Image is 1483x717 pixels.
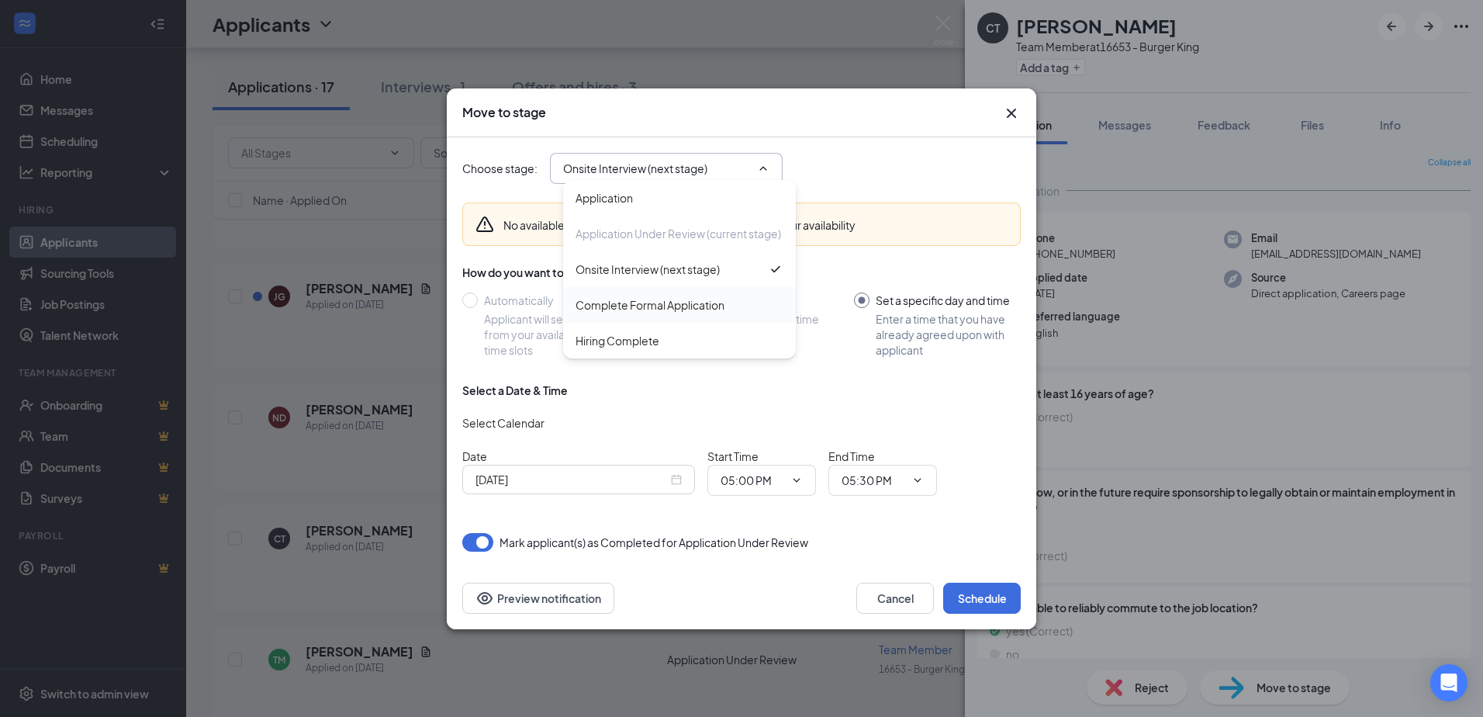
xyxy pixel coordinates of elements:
[790,474,803,487] svg: ChevronDown
[462,104,546,121] h3: Move to stage
[576,332,659,349] div: Hiring Complete
[576,189,633,206] div: Application
[576,225,781,242] div: Application Under Review (current stage)
[721,472,784,489] input: Start time
[1430,664,1467,701] div: Open Intercom Messenger
[503,217,856,233] div: No available time slots to automatically schedule.
[475,471,668,488] input: Oct 15, 2025
[943,583,1021,614] button: Schedule
[1002,104,1021,123] svg: Cross
[462,449,487,463] span: Date
[576,261,720,278] div: Onsite Interview (next stage)
[462,383,568,398] div: Select a Date & Time
[768,262,783,277] svg: Checkmark
[475,215,494,234] svg: Warning
[757,162,769,175] svg: ChevronUp
[475,589,494,608] svg: Eye
[462,265,1021,280] div: How do you want to schedule time with the applicant?
[576,296,724,313] div: Complete Formal Application
[911,474,924,487] svg: ChevronDown
[462,583,614,614] button: Preview notificationEye
[707,449,759,463] span: Start Time
[755,217,856,233] button: Add your availability
[462,416,544,430] span: Select Calendar
[856,583,934,614] button: Cancel
[500,533,808,552] span: Mark applicant(s) as Completed for Application Under Review
[462,160,538,177] span: Choose stage :
[828,449,875,463] span: End Time
[842,472,905,489] input: End time
[1002,104,1021,123] button: Close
